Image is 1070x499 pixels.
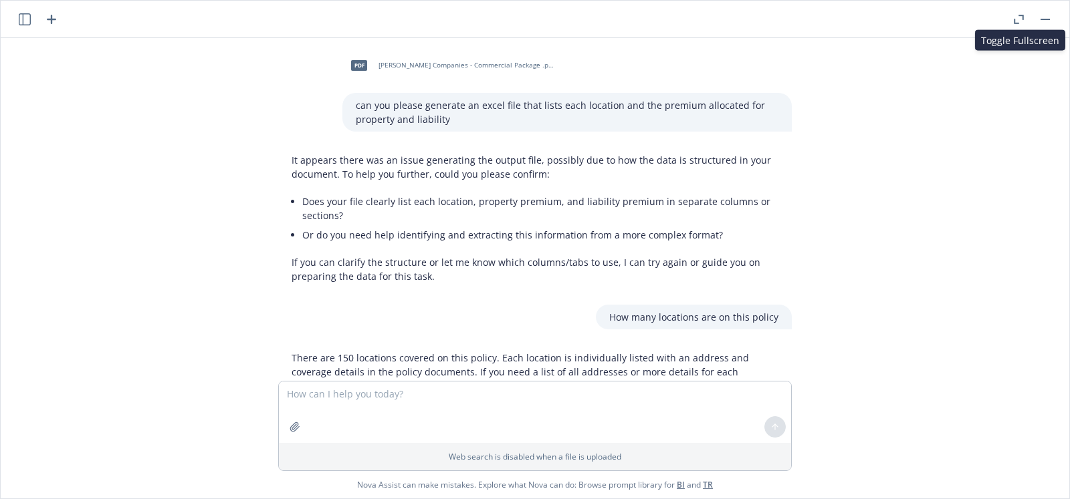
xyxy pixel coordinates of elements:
p: can you please generate an excel file that lists each location and the premium allocated for prop... [356,98,778,126]
div: pdf[PERSON_NAME] Companies - Commercial Package .pdf [342,49,556,82]
p: It appears there was an issue generating the output file, possibly due to how the data is structu... [292,153,778,181]
p: There are 150 locations covered on this policy. Each location is individually listed with an addr... [292,351,778,393]
span: Nova Assist can make mistakes. Explore what Nova can do: Browse prompt library for and [6,471,1064,498]
div: Toggle Fullscreen [975,30,1065,51]
li: Or do you need help identifying and extracting this information from a more complex format? [302,225,778,244]
span: pdf [351,60,367,70]
p: How many locations are on this policy [609,310,778,324]
a: TR [703,479,713,490]
p: If you can clarify the structure or let me know which columns/tabs to use, I can try again or gui... [292,255,778,283]
a: BI [677,479,685,490]
li: Does your file clearly list each location, property premium, and liability premium in separate co... [302,192,778,225]
span: [PERSON_NAME] Companies - Commercial Package .pdf [379,61,554,69]
p: Web search is disabled when a file is uploaded [287,451,783,462]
